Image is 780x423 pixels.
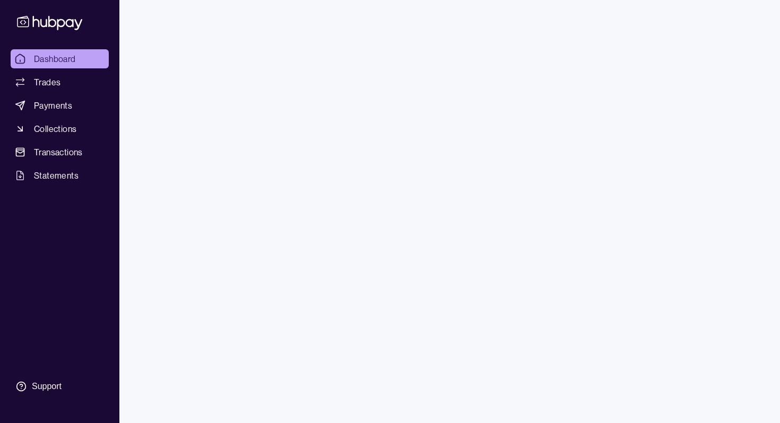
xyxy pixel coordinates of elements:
a: Trades [11,73,109,92]
a: Dashboard [11,49,109,68]
a: Transactions [11,143,109,162]
span: Dashboard [34,52,76,65]
a: Statements [11,166,109,185]
span: Collections [34,122,76,135]
span: Transactions [34,146,83,158]
span: Trades [34,76,60,89]
a: Support [11,375,109,398]
span: Statements [34,169,79,182]
div: Support [32,381,62,392]
a: Collections [11,119,109,138]
a: Payments [11,96,109,115]
span: Payments [34,99,72,112]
